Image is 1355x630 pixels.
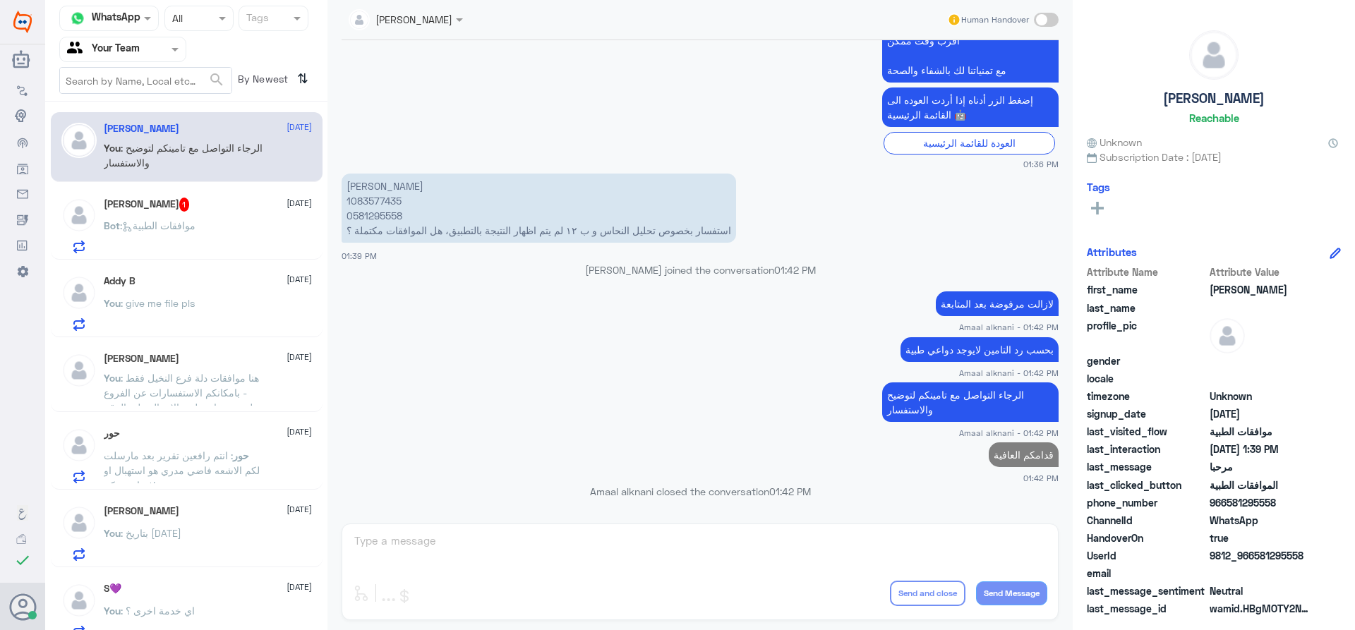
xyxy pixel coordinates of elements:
p: 4/9/2025, 1:42 PM [882,382,1059,422]
h5: ربي اغفرلي [104,353,179,365]
span: wamid.HBgMOTY2NTgxMjk1NTU4FQIAEhgUM0FBMjYwOTVCMUM1NDk5MjY1OTIA [1210,601,1312,616]
span: null [1210,566,1312,581]
img: defaultAdmin.png [61,275,97,310]
span: Unknown [1087,135,1142,150]
h5: Addy B [104,275,135,287]
span: Amaal alknani - 01:42 PM [959,427,1059,439]
h5: [PERSON_NAME] [1163,90,1265,107]
span: HandoverOn [1087,531,1207,545]
span: last_message_id [1087,601,1207,616]
span: [DATE] [287,273,312,286]
span: signup_date [1087,406,1207,421]
span: email [1087,566,1207,581]
span: You [104,372,121,384]
img: defaultAdmin.png [1190,31,1238,79]
span: null [1210,371,1312,386]
button: search [208,68,225,92]
span: : موافقات الطبية [120,219,195,231]
h5: عبدالله الحبيل [104,198,190,212]
span: [DATE] [287,121,312,133]
p: Amaal alknani closed the conversation [342,484,1059,499]
span: [DATE] [287,197,312,210]
img: defaultAdmin.png [61,505,97,540]
span: : هنا موافقات دلة فرع النخيل فقط - بامكانكم الاستفسارات عن الفروع لمستشفيات دلة - الاتصال على الر... [104,372,260,443]
p: 4/9/2025, 1:42 PM [901,337,1059,362]
span: 9812_966581295558 [1210,548,1312,563]
span: gender [1087,353,1207,368]
span: true [1210,531,1312,545]
h5: Sarah [104,123,179,135]
span: 1 [179,198,190,212]
span: 0 [1210,583,1312,598]
span: UserId [1087,548,1207,563]
span: : انتم رافعين تقرير بعد مارسلت لكم الاشعه فاضي مدري هو استهبال او فضاوه منكم! [104,449,260,491]
span: 01:42 PM [769,485,811,497]
span: phone_number [1087,495,1207,510]
span: timezone [1087,389,1207,404]
img: defaultAdmin.png [1210,318,1245,353]
span: Amaal alknani - 01:42 PM [959,321,1059,333]
span: : بتاريخ [DATE] [121,527,181,539]
span: Unknown [1210,389,1312,404]
h5: فهد ابوفيصل [104,505,179,517]
img: yourTeam.svg [67,39,88,60]
span: 2 [1210,513,1312,528]
h6: Attributes [1087,246,1137,258]
h6: Reachable [1189,111,1239,124]
span: locale [1087,371,1207,386]
span: You [104,605,121,617]
span: 01:39 PM [342,251,377,260]
span: Amaal alknani - 01:42 PM [959,367,1059,379]
span: 01:36 PM [1023,158,1059,170]
span: You [104,297,121,309]
img: defaultAdmin.png [61,428,97,463]
button: Send Message [976,581,1047,605]
span: Bot [104,219,120,231]
span: 01:42 PM [1023,472,1059,484]
i: check [14,552,31,569]
div: العودة للقائمة الرئيسية [884,132,1055,154]
span: Attribute Name [1087,265,1207,279]
h5: S💜 [104,583,121,595]
span: : الرجاء التواصل مع تامينكم لتوضيح والاستفسار [104,142,263,169]
span: By Newest [232,67,291,95]
h5: حور [104,428,120,440]
img: Widebot Logo [13,11,32,33]
p: [PERSON_NAME] joined the conversation [342,262,1059,277]
span: [DATE] [287,503,312,516]
img: whatsapp.png [67,8,88,29]
p: 4/9/2025, 1:36 PM [882,87,1059,127]
span: profile_pic [1087,318,1207,351]
img: defaultAdmin.png [61,353,97,388]
button: Send and close [890,581,965,606]
span: 01:42 PM [774,264,816,276]
span: You [104,142,121,154]
span: حور [233,449,249,461]
span: Sarah [1210,282,1312,297]
span: last_interaction [1087,442,1207,456]
input: Search by Name, Local etc… [60,68,231,93]
span: : give me file pls [121,297,195,309]
span: 2025-09-01T13:29:00.058Z [1210,406,1312,421]
span: موافقات الطبية [1210,424,1312,439]
img: defaultAdmin.png [61,198,97,233]
p: 4/9/2025, 1:42 PM [936,291,1059,316]
span: last_message_sentiment [1087,583,1207,598]
img: defaultAdmin.png [61,583,97,618]
p: 4/9/2025, 1:42 PM [989,442,1059,467]
span: مرحبا [1210,459,1312,474]
span: ChannelId [1087,513,1207,528]
span: [DATE] [287,581,312,593]
span: last_clicked_button [1087,478,1207,492]
span: null [1210,353,1312,368]
span: first_name [1087,282,1207,297]
span: 966581295558 [1210,495,1312,510]
span: last_message [1087,459,1207,474]
span: search [208,71,225,88]
span: Human Handover [961,13,1029,26]
button: Avatar [9,593,36,620]
span: [DATE] [287,425,312,438]
i: ⇅ [297,67,308,90]
span: 2025-09-04T10:39:08.2079373Z [1210,442,1312,456]
span: [DATE] [287,351,312,363]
